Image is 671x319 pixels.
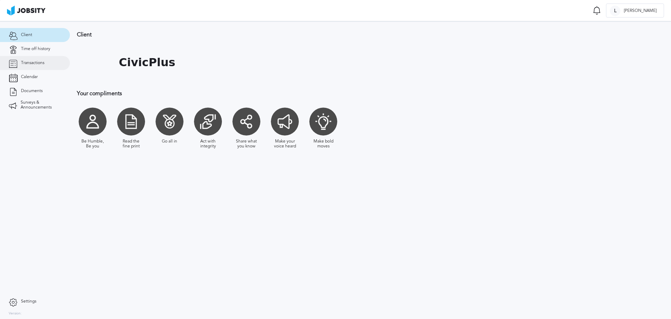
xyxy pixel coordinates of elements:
div: Make your voice heard [273,139,297,149]
h3: Client [77,32,456,38]
div: Be Humble, Be you [80,139,105,149]
span: Settings [21,299,36,304]
div: Read the fine print [119,139,143,149]
span: [PERSON_NAME] [620,8,660,13]
span: Time off history [21,47,50,51]
h1: CivicPlus [119,56,175,69]
span: Transactions [21,61,44,65]
span: Calendar [21,75,38,79]
div: Share what you know [234,139,259,149]
span: Client [21,33,32,37]
button: L[PERSON_NAME] [606,4,664,18]
span: Documents [21,89,43,93]
div: Go all in [162,139,177,144]
span: Surveys & Announcements [21,100,61,110]
div: Make bold moves [311,139,335,149]
div: Act with integrity [196,139,220,149]
label: Version: [9,312,22,316]
img: ab4bad089aa723f57921c736e9817d99.png [7,6,45,15]
h3: Your compliments [77,90,456,97]
div: L [610,6,620,16]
